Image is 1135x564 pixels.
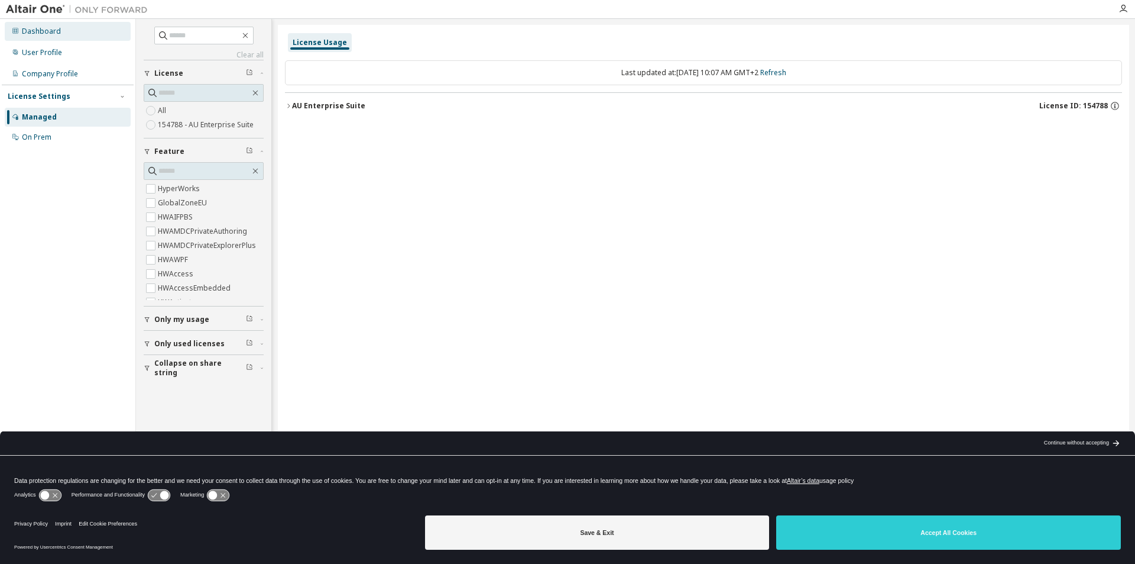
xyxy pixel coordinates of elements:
label: HWAccessEmbedded [158,281,233,295]
button: Collapse on share string [144,355,264,381]
label: HWAWPF [158,253,190,267]
label: HWAMDCPrivateAuthoring [158,224,249,239]
button: AU Enterprise SuiteLicense ID: 154788 [285,93,1122,119]
div: Company Profile [22,69,78,79]
span: Only used licenses [154,339,225,349]
div: License Usage [293,38,347,47]
div: AU Enterprise Suite [292,101,365,111]
button: Feature [144,138,264,165]
span: Clear filter [246,363,253,373]
span: License ID: 154788 [1039,101,1108,111]
button: Only my usage [144,307,264,333]
a: Refresh [760,67,786,78]
span: Collapse on share string [154,359,246,378]
label: HWAIFPBS [158,210,195,224]
span: License [154,69,183,78]
div: User Profile [22,48,62,57]
div: On Prem [22,133,51,142]
span: Clear filter [246,147,253,156]
a: Clear all [144,50,264,60]
label: 154788 - AU Enterprise Suite [158,118,256,132]
label: GlobalZoneEU [158,196,209,210]
span: Clear filter [246,315,253,324]
div: Last updated at: [DATE] 10:07 AM GMT+2 [285,60,1122,85]
label: HWActivate [158,295,198,310]
div: License Settings [8,92,70,101]
span: Feature [154,147,184,156]
img: Altair One [6,4,154,15]
label: HWAMDCPrivateExplorerPlus [158,239,258,253]
span: Clear filter [246,69,253,78]
label: HWAccess [158,267,196,281]
span: Clear filter [246,339,253,349]
button: Only used licenses [144,331,264,357]
div: Managed [22,112,57,122]
div: Dashboard [22,27,61,36]
label: HyperWorks [158,182,202,196]
span: Only my usage [154,315,209,324]
label: All [158,104,168,118]
button: License [144,60,264,86]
